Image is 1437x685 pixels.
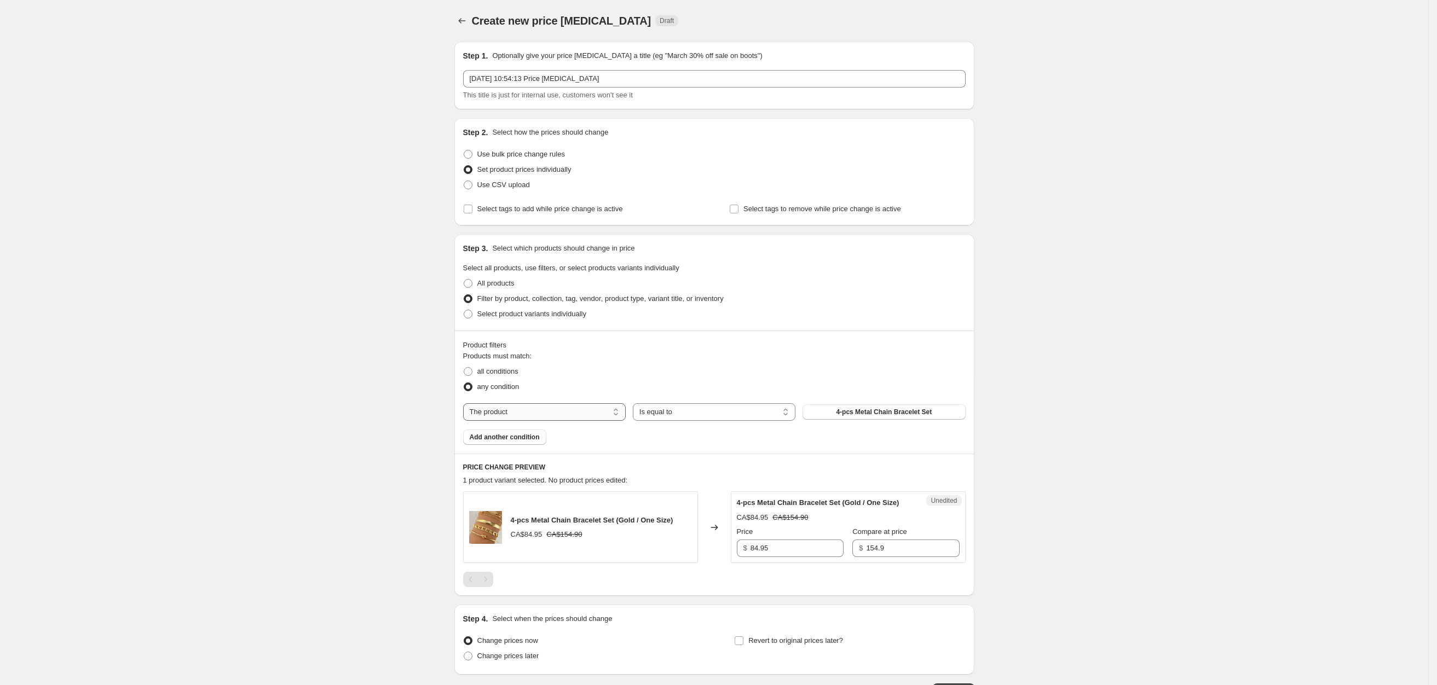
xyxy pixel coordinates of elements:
[463,352,532,360] span: Products must match:
[492,50,762,61] p: Optionally give your price [MEDICAL_DATA] a title (eg "March 30% off sale on boots")
[463,50,488,61] h2: Step 1.
[492,243,634,254] p: Select which products should change in price
[743,205,901,213] span: Select tags to remove while price change is active
[772,512,808,523] strike: CA$154.90
[660,16,674,25] span: Draft
[463,340,966,351] div: Product filters
[477,279,515,287] span: All products
[470,433,540,442] span: Add another condition
[477,181,530,189] span: Use CSV upload
[477,205,623,213] span: Select tags to add while price change is active
[463,91,633,99] span: This title is just for internal use, customers won't see it
[477,636,538,645] span: Change prices now
[511,516,673,524] span: 4-pcs Metal Chain Bracelet Set (Gold / One Size)
[743,544,747,552] span: $
[472,15,651,27] span: Create new price [MEDICAL_DATA]
[477,294,724,303] span: Filter by product, collection, tag, vendor, product type, variant title, or inventory
[454,13,470,28] button: Price change jobs
[931,496,957,505] span: Unedited
[463,70,966,88] input: 30% off holiday sale
[546,529,582,540] strike: CA$154.90
[463,476,628,484] span: 1 product variant selected. No product prices edited:
[477,652,539,660] span: Change prices later
[511,529,543,540] div: CA$84.95
[477,367,518,375] span: all conditions
[469,511,502,544] img: 4-pcs-metal-chain-bracelet-set-3054437_80x.jpg
[463,243,488,254] h2: Step 3.
[463,572,493,587] nav: Pagination
[492,613,612,624] p: Select when the prices should change
[477,165,572,173] span: Set product prices individually
[748,636,843,645] span: Revert to original prices later?
[737,527,753,536] span: Price
[852,527,907,536] span: Compare at price
[477,150,565,158] span: Use bulk price change rules
[737,498,899,507] span: 4-pcs Metal Chain Bracelet Set (Gold / One Size)
[803,404,965,420] button: 4-pcs Metal Chain Bracelet Set
[463,463,966,472] h6: PRICE CHANGE PREVIEW
[737,512,769,523] div: CA$84.95
[463,429,546,445] button: Add another condition
[477,310,586,318] span: Select product variants individually
[463,264,679,272] span: Select all products, use filters, or select products variants individually
[836,408,932,416] span: 4-pcs Metal Chain Bracelet Set
[492,127,608,138] p: Select how the prices should change
[463,613,488,624] h2: Step 4.
[463,127,488,138] h2: Step 2.
[477,382,520,391] span: any condition
[859,544,863,552] span: $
